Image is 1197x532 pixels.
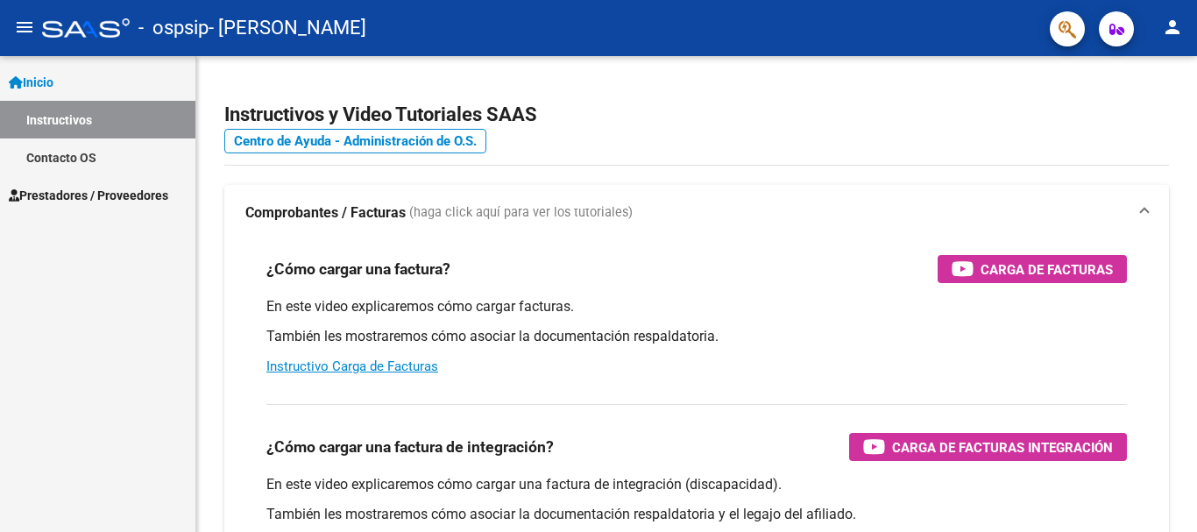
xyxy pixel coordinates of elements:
[1137,472,1179,514] iframe: Intercom live chat
[266,505,1127,524] p: También les mostraremos cómo asociar la documentación respaldatoria y el legajo del afiliado.
[892,436,1113,458] span: Carga de Facturas Integración
[938,255,1127,283] button: Carga de Facturas
[849,433,1127,461] button: Carga de Facturas Integración
[9,73,53,92] span: Inicio
[266,327,1127,346] p: También les mostraremos cómo asociar la documentación respaldatoria.
[981,259,1113,280] span: Carga de Facturas
[138,9,209,47] span: - ospsip
[245,203,406,223] strong: Comprobantes / Facturas
[14,17,35,38] mat-icon: menu
[1162,17,1183,38] mat-icon: person
[266,435,554,459] h3: ¿Cómo cargar una factura de integración?
[409,203,633,223] span: (haga click aquí para ver los tutoriales)
[224,129,486,153] a: Centro de Ayuda - Administración de O.S.
[266,358,438,374] a: Instructivo Carga de Facturas
[9,186,168,205] span: Prestadores / Proveedores
[266,475,1127,494] p: En este video explicaremos cómo cargar una factura de integración (discapacidad).
[224,98,1169,131] h2: Instructivos y Video Tutoriales SAAS
[266,297,1127,316] p: En este video explicaremos cómo cargar facturas.
[266,257,450,281] h3: ¿Cómo cargar una factura?
[224,185,1169,241] mat-expansion-panel-header: Comprobantes / Facturas (haga click aquí para ver los tutoriales)
[209,9,366,47] span: - [PERSON_NAME]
